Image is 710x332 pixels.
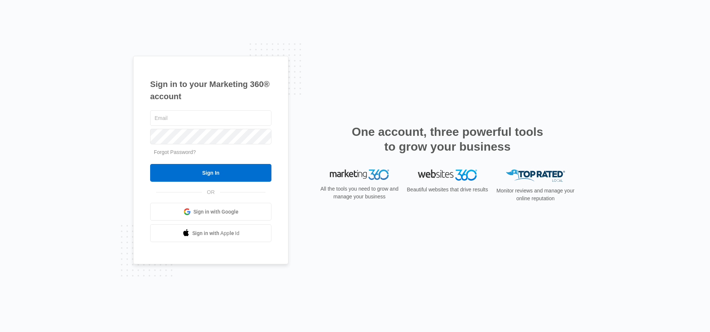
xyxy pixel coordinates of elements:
[150,224,271,242] a: Sign in with Apple Id
[154,149,196,155] a: Forgot Password?
[330,170,389,180] img: Marketing 360
[318,185,401,201] p: All the tools you need to grow and manage your business
[150,164,271,182] input: Sign In
[192,229,240,237] span: Sign in with Apple Id
[193,208,239,216] span: Sign in with Google
[150,203,271,221] a: Sign in with Google
[406,186,489,194] p: Beautiful websites that drive results
[150,110,271,126] input: Email
[150,78,271,103] h1: Sign in to your Marketing 360® account
[506,170,565,182] img: Top Rated Local
[202,188,220,196] span: OR
[494,187,577,202] p: Monitor reviews and manage your online reputation
[418,170,477,180] img: Websites 360
[349,124,545,154] h2: One account, three powerful tools to grow your business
